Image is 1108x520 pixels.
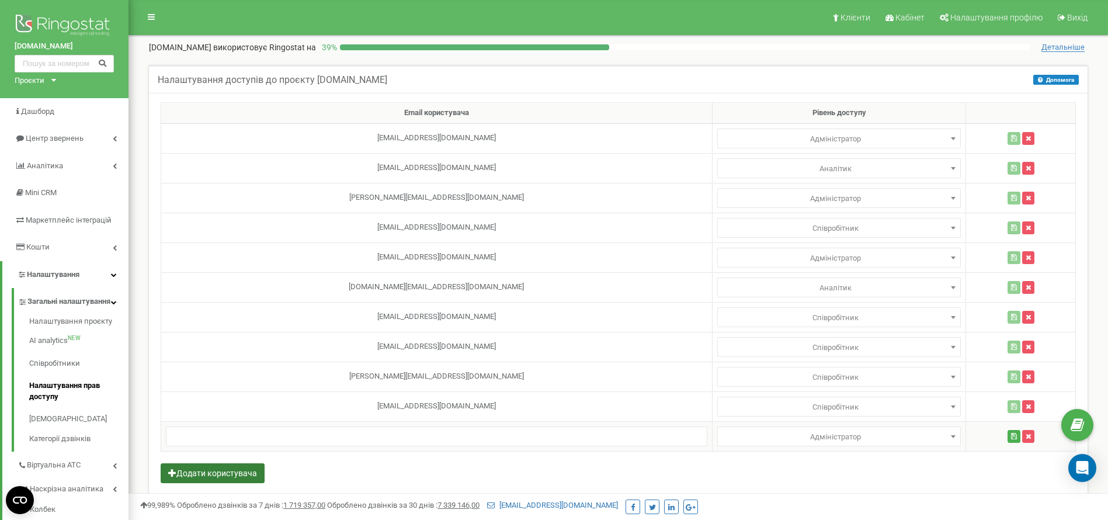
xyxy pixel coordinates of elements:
[140,501,175,509] span: 99,989%
[1008,430,1020,443] button: Зберегти
[158,75,387,85] h5: Налаштування доступів до проєкту [DOMAIN_NAME]
[721,429,957,445] span: Адміністратор
[213,43,316,52] span: використовує Ringostat на
[27,460,81,471] span: Віртуальна АТС
[161,362,713,391] td: [PERSON_NAME][EMAIL_ADDRESS][DOMAIN_NAME]
[316,41,340,53] p: 39 %
[161,123,713,153] td: [EMAIL_ADDRESS][DOMAIN_NAME]
[29,330,128,352] a: AI analyticsNEW
[721,339,957,356] span: Співробітник
[161,391,713,421] td: [EMAIL_ADDRESS][DOMAIN_NAME]
[721,220,957,237] span: Співробітник
[487,501,618,509] a: [EMAIL_ADDRESS][DOMAIN_NAME]
[161,463,265,483] button: Додати користувача
[149,41,316,53] p: [DOMAIN_NAME]
[18,476,128,500] a: Наскрізна аналітика
[26,134,84,143] span: Центр звернень
[26,242,50,251] span: Кошти
[161,332,713,362] td: [EMAIL_ADDRESS][DOMAIN_NAME]
[29,408,128,431] a: [DEMOGRAPHIC_DATA]
[27,270,79,279] span: Налаштування
[717,278,961,297] span: Адміністратор
[18,452,128,476] a: Віртуальна АТС
[721,280,957,296] span: Аналітик
[721,310,957,326] span: Співробітник
[712,103,966,124] th: Рівень доступу
[721,131,957,147] span: Адміністратор
[1041,43,1085,52] span: Детальніше
[721,369,957,386] span: Співробітник
[283,501,325,509] u: 1 719 357,00
[161,153,713,183] td: [EMAIL_ADDRESS][DOMAIN_NAME]
[27,161,63,170] span: Аналiтика
[29,352,128,375] a: Співробітники
[717,337,961,357] span: Адміністратор
[29,375,128,408] a: Налаштування прав доступу
[721,161,957,177] span: Аналітик
[717,367,961,387] span: Адміністратор
[26,216,112,224] span: Маркетплейс інтеграцій
[161,272,713,302] td: [DOMAIN_NAME][EMAIL_ADDRESS][DOMAIN_NAME]
[1033,75,1079,85] button: Допомога
[161,242,713,272] td: [EMAIL_ADDRESS][DOMAIN_NAME]
[21,107,54,116] span: Дашборд
[717,188,961,208] span: Адміністратор
[721,250,957,266] span: Адміністратор
[161,103,713,124] th: Email користувача
[161,302,713,332] td: [EMAIL_ADDRESS][DOMAIN_NAME]
[721,399,957,415] span: Співробітник
[18,500,128,520] a: Колбек
[18,288,128,312] a: Загальні налаштування
[29,316,128,330] a: Налаштування проєкту
[30,504,55,515] span: Колбек
[717,397,961,417] span: Адміністратор
[717,248,961,268] span: Адміністратор
[30,484,103,495] span: Наскрізна аналітика
[15,75,44,86] div: Проєкти
[177,501,325,509] span: Оброблено дзвінків за 7 днів :
[840,13,870,22] span: Клієнти
[717,158,961,178] span: Адміністратор
[15,55,114,72] input: Пошук за номером
[15,41,114,52] a: [DOMAIN_NAME]
[6,486,34,514] button: Open CMP widget
[161,183,713,213] td: [PERSON_NAME][EMAIL_ADDRESS][DOMAIN_NAME]
[1068,454,1096,482] div: Open Intercom Messenger
[721,190,957,207] span: Адміністратор
[1022,430,1034,443] button: Видалити
[15,12,114,41] img: Ringostat logo
[1067,13,1088,22] span: Вихід
[717,427,961,446] span: Адміністратор
[437,501,480,509] u: 7 339 146,00
[717,218,961,238] span: Адміністратор
[29,431,128,445] a: Категорії дзвінків
[717,307,961,327] span: Адміністратор
[895,13,925,22] span: Кабінет
[161,213,713,242] td: [EMAIL_ADDRESS][DOMAIN_NAME]
[25,188,57,197] span: Mini CRM
[27,296,110,307] span: Загальні налаштування
[2,261,128,289] a: Налаштування
[327,501,480,509] span: Оброблено дзвінків за 30 днів :
[950,13,1043,22] span: Налаштування профілю
[717,129,961,148] span: Адміністратор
